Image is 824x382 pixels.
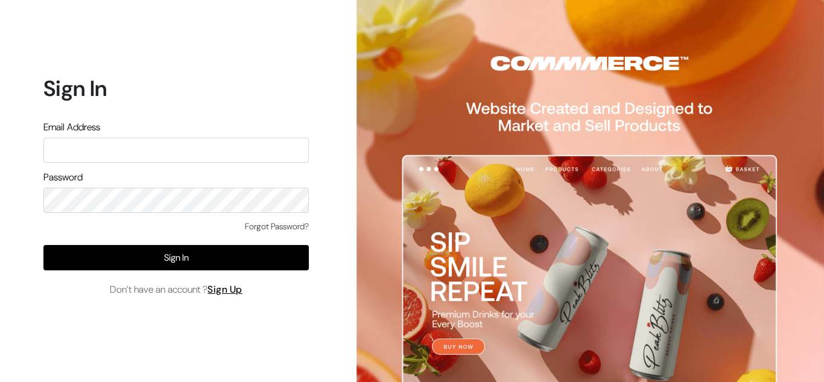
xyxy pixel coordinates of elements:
a: Forgot Password? [245,220,309,233]
a: Sign Up [208,283,242,296]
label: Password [43,170,83,185]
label: Email Address [43,120,100,135]
button: Sign In [43,245,309,270]
h1: Sign In [43,75,309,101]
span: Don’t have an account ? [110,282,242,297]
